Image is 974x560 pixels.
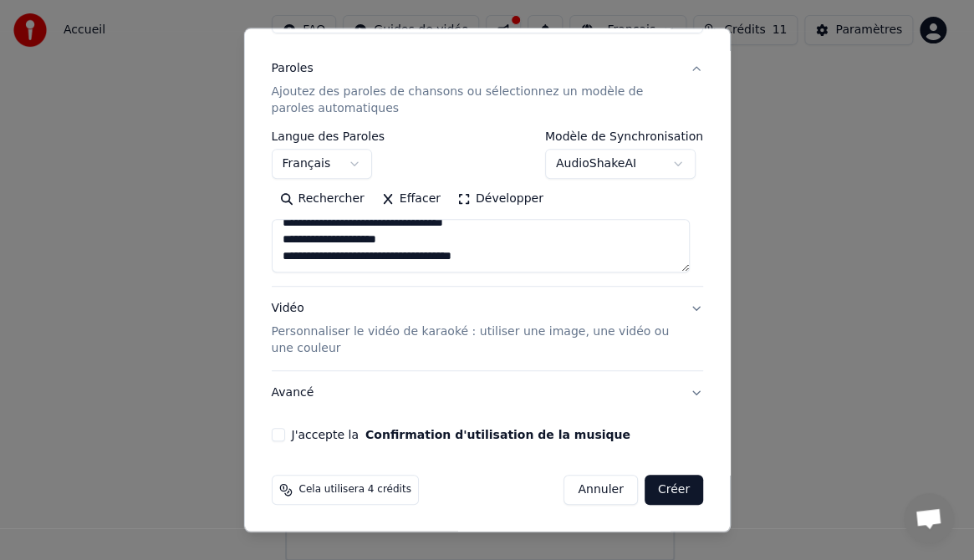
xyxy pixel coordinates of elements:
[271,371,703,415] button: Avancé
[271,287,703,370] button: VidéoPersonnaliser le vidéo de karaoké : utiliser une image, une vidéo ou une couleur
[271,300,676,357] div: Vidéo
[373,186,449,212] button: Effacer
[291,429,630,440] label: J'accepte la
[271,186,372,212] button: Rechercher
[271,60,313,77] div: Paroles
[271,323,676,357] p: Personnaliser le vidéo de karaoké : utiliser une image, une vidéo ou une couleur
[563,475,637,505] button: Annuler
[271,130,703,286] div: ParolesAjoutez des paroles de chansons ou sélectionnez un modèle de paroles automatiques
[645,475,703,505] button: Créer
[271,130,385,142] label: Langue des Paroles
[365,429,630,440] button: J'accepte la
[271,47,703,130] button: ParolesAjoutez des paroles de chansons ou sélectionnez un modèle de paroles automatiques
[298,483,411,496] span: Cela utilisera 4 crédits
[545,130,703,142] label: Modèle de Synchronisation
[271,84,676,117] p: Ajoutez des paroles de chansons ou sélectionnez un modèle de paroles automatiques
[449,186,552,212] button: Développer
